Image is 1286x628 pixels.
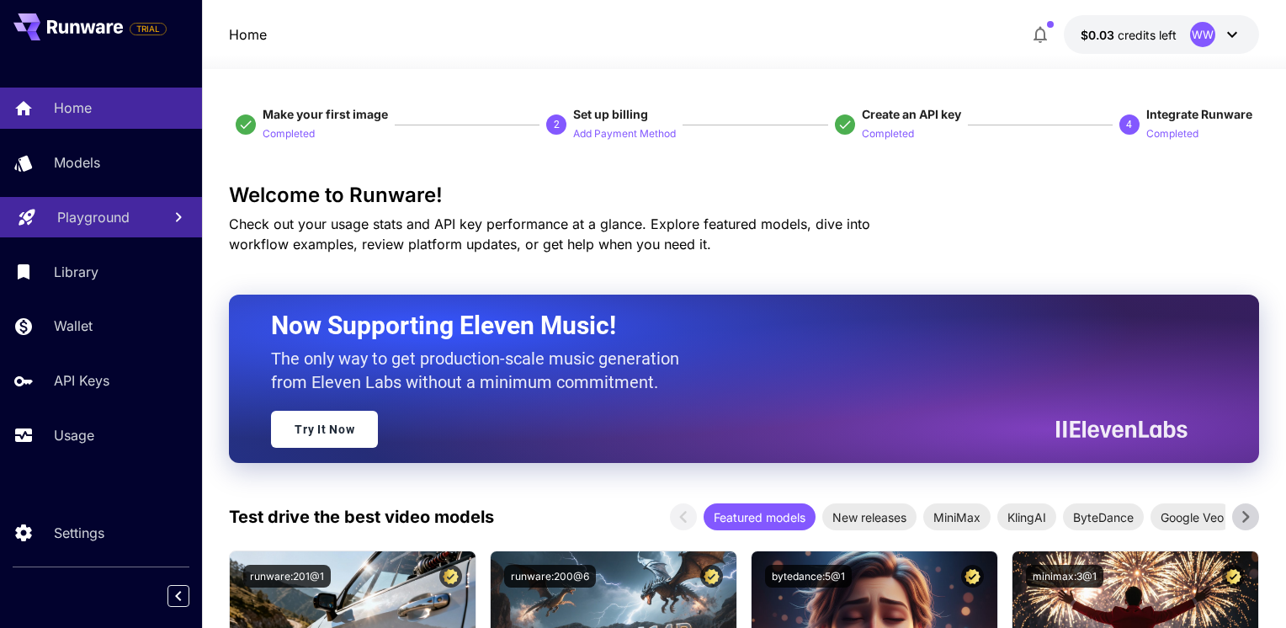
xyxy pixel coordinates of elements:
[54,523,104,543] p: Settings
[229,184,1259,207] h3: Welcome to Runware!
[229,504,494,530] p: Test drive the best video models
[1150,503,1234,530] div: Google Veo
[704,503,816,530] div: Featured models
[271,347,692,394] p: The only way to get production-scale music generation from Eleven Labs without a minimum commitment.
[54,316,93,336] p: Wallet
[504,565,596,588] button: runware:200@6
[229,24,267,45] nav: breadcrumb
[1150,508,1234,526] span: Google Veo
[54,152,100,173] p: Models
[229,216,870,253] span: Check out your usage stats and API key performance at a glance. Explore featured models, dive int...
[923,508,991,526] span: MiniMax
[1063,508,1144,526] span: ByteDance
[1146,126,1198,142] p: Completed
[822,508,917,526] span: New releases
[130,19,167,39] span: Add your payment card to enable full platform functionality.
[229,24,267,45] a: Home
[54,98,92,118] p: Home
[1146,107,1252,121] span: Integrate Runware
[167,585,189,607] button: Collapse sidebar
[271,310,1175,342] h2: Now Supporting Eleven Music!
[54,370,109,391] p: API Keys
[923,503,991,530] div: MiniMax
[1064,15,1259,54] button: $0.02844WW
[54,262,98,282] p: Library
[862,126,914,142] p: Completed
[573,126,676,142] p: Add Payment Method
[997,508,1056,526] span: KlingAI
[862,107,961,121] span: Create an API key
[1190,22,1215,47] div: WW
[1026,565,1103,588] button: minimax:3@1
[1118,28,1177,42] span: credits left
[1222,565,1245,588] button: Certified Model – Vetted for best performance and includes a commercial license.
[822,503,917,530] div: New releases
[997,503,1056,530] div: KlingAI
[961,565,984,588] button: Certified Model – Vetted for best performance and includes a commercial license.
[573,123,676,143] button: Add Payment Method
[271,411,378,448] a: Try It Now
[130,23,166,35] span: TRIAL
[263,107,388,121] span: Make your first image
[263,123,315,143] button: Completed
[1081,26,1177,44] div: $0.02844
[439,565,462,588] button: Certified Model – Vetted for best performance and includes a commercial license.
[554,117,560,132] p: 2
[263,126,315,142] p: Completed
[1063,503,1144,530] div: ByteDance
[704,508,816,526] span: Featured models
[573,107,648,121] span: Set up billing
[1081,28,1118,42] span: $0.03
[765,565,852,588] button: bytedance:5@1
[700,565,723,588] button: Certified Model – Vetted for best performance and includes a commercial license.
[54,425,94,445] p: Usage
[1146,123,1198,143] button: Completed
[862,123,914,143] button: Completed
[243,565,331,588] button: runware:201@1
[180,581,202,611] div: Collapse sidebar
[57,207,130,227] p: Playground
[1126,117,1132,132] p: 4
